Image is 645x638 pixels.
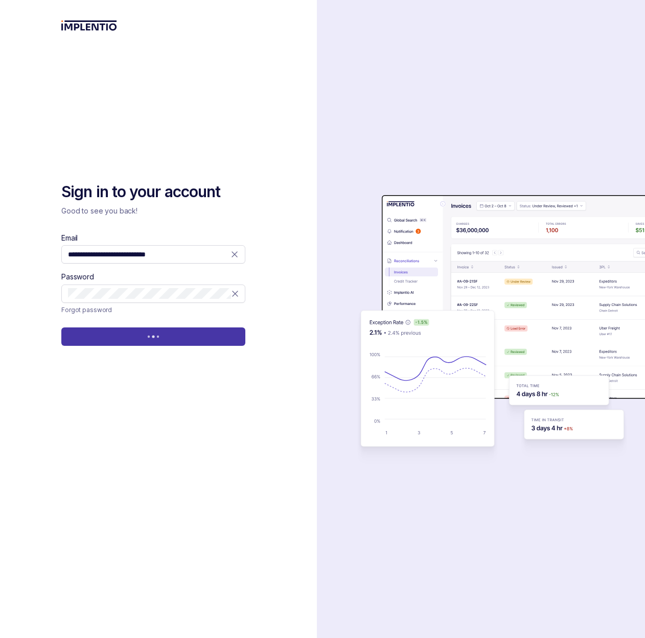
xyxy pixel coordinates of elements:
[61,20,117,31] img: logo
[61,305,112,315] p: Forgot password
[61,305,112,315] a: Link Forgot password
[61,233,78,243] label: Email
[61,272,94,282] label: Password
[61,182,245,202] h2: Sign in to your account
[61,206,245,216] p: Good to see you back!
